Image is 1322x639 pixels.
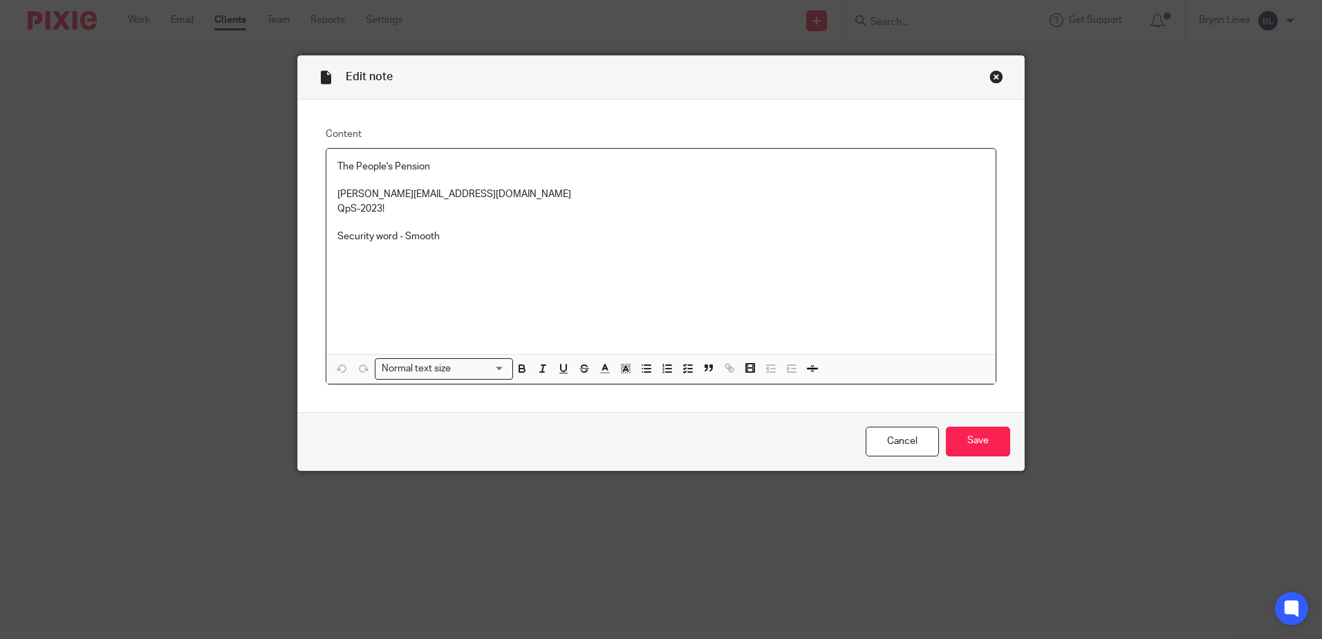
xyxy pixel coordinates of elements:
input: Save [946,427,1010,456]
p: QpS-2023! [337,202,985,216]
span: Normal text size [378,362,454,376]
p: The People's Pension [337,160,985,174]
p: [PERSON_NAME][EMAIL_ADDRESS][DOMAIN_NAME] [337,187,985,201]
p: Security word - Smooth [337,230,985,243]
label: Content [326,127,996,141]
span: Edit note [346,71,393,82]
div: Close this dialog window [989,70,1003,84]
div: Search for option [375,358,513,380]
input: Search for option [455,362,505,376]
a: Cancel [866,427,939,456]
